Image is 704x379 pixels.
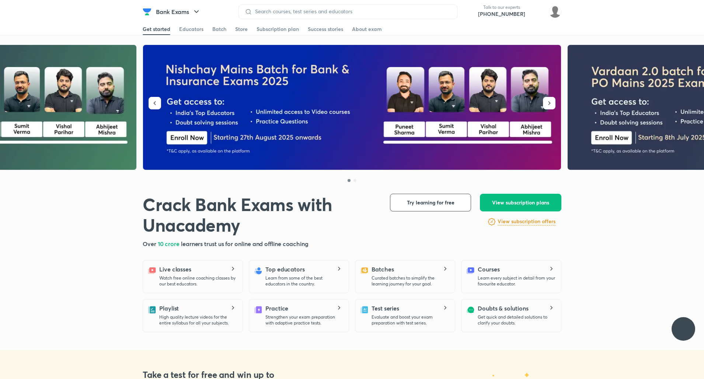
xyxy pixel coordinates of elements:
a: [PHONE_NUMBER] [478,10,525,18]
h5: Live classes [159,265,191,274]
p: Get quick and detailed solutions to clarify your doubts. [478,314,555,326]
h5: Test series [372,304,399,313]
p: Evaluate and boost your exam preparation with test series. [372,314,449,326]
div: Store [235,25,248,33]
p: Learn every subject in detail from your favourite educator. [478,275,555,287]
a: Educators [179,23,203,35]
a: Batch [212,23,226,35]
img: call-us [463,4,478,19]
a: Get started [143,23,170,35]
a: Store [235,23,248,35]
img: Piyush Mishra [549,6,561,18]
a: Subscription plan [257,23,299,35]
p: High quality lecture videos for the entire syllabus for all your subjects. [159,314,237,326]
div: About exam [352,25,382,33]
h1: Crack Bank Exams with Unacademy [143,194,378,235]
div: Subscription plan [257,25,299,33]
button: Try learning for free [390,194,471,211]
img: ttu [679,324,688,333]
h5: Playlist [159,304,179,313]
div: Success stories [308,25,343,33]
a: Success stories [308,23,343,35]
a: About exam [352,23,382,35]
p: Learn from some of the best educators in the country. [265,275,343,287]
h5: Batches [372,265,394,274]
span: View subscription plans [492,199,549,206]
span: Try learning for free [407,199,454,206]
h5: Practice [265,304,288,313]
span: Over [143,240,158,248]
img: avatar [531,6,543,18]
h6: View subscription offers [498,218,555,225]
p: Watch free online coaching classes by our best educators. [159,275,237,287]
p: Strengthen your exam preparation with adaptive practice tests. [265,314,343,326]
p: Curated batches to simplify the learning journey for your goal. [372,275,449,287]
p: Talk to our experts [478,4,525,10]
h5: Courses [478,265,499,274]
span: learners trust us for online and offline coaching [181,240,309,248]
div: Batch [212,25,226,33]
input: Search courses, test series and educators [252,8,451,14]
span: 10 crore [158,240,181,248]
img: Company Logo [143,7,151,16]
div: Get started [143,25,170,33]
a: View subscription offers [498,217,555,226]
h5: Top educators [265,265,305,274]
button: Bank Exams [151,4,205,19]
h5: Doubts & solutions [478,304,529,313]
button: View subscription plans [480,194,561,211]
div: Educators [179,25,203,33]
